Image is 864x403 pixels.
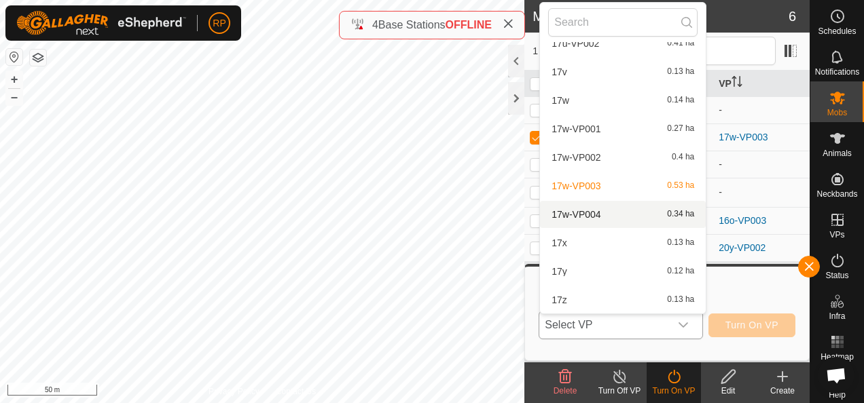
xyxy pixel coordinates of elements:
[823,149,852,157] span: Animals
[719,132,768,142] a: 17w-VP003
[552,267,567,276] span: 17y
[552,210,600,219] span: 17w-VP004
[540,115,706,142] li: 17w-VP001
[647,385,701,397] div: Turn On VP
[667,181,694,191] span: 0.53 ha
[6,71,22,88] button: +
[667,267,694,276] span: 0.12 ha
[16,11,186,35] img: Gallagher Logo
[829,391,846,399] span: Help
[554,386,577,396] span: Delete
[829,231,844,239] span: VPs
[827,109,847,117] span: Mobs
[667,39,694,48] span: 0.41 ha
[540,258,706,285] li: 17y
[816,190,857,198] span: Neckbands
[372,19,378,31] span: 4
[667,210,694,219] span: 0.34 ha
[540,144,706,171] li: 17w-VP002
[725,320,778,330] span: Turn On VP
[540,30,706,57] li: 17u-VP002
[815,68,859,76] span: Notifications
[552,181,600,191] span: 17w-VP003
[667,124,694,134] span: 0.27 ha
[446,19,492,31] span: OFFLINE
[540,201,706,228] li: 17w-VP004
[708,313,795,337] button: Turn On VP
[829,312,845,320] span: Infra
[552,67,567,77] span: 17v
[825,271,848,280] span: Status
[276,385,316,398] a: Contact Us
[670,311,697,339] div: dropdown trigger
[713,71,810,97] th: VP
[667,238,694,248] span: 0.13 ha
[755,385,810,397] div: Create
[540,58,706,85] li: 17v
[552,39,599,48] span: 17u-VP002
[667,295,694,305] span: 0.13 ha
[540,87,706,114] li: 17w
[818,357,854,394] div: Open chat
[552,295,567,305] span: 17z
[732,78,742,89] p-sorticon: Activate to sort
[6,49,22,65] button: Reset Map
[713,178,810,207] td: -
[213,16,226,31] span: RP
[533,44,611,58] span: 1 selected
[701,385,755,397] div: Edit
[713,151,810,178] td: -
[713,96,810,123] td: -
[552,238,567,248] span: 17x
[821,353,854,361] span: Heatmap
[540,286,706,313] li: 17z
[552,96,569,105] span: 17w
[378,19,446,31] span: Base Stations
[552,153,600,162] span: 17w-VP002
[667,96,694,105] span: 0.14 ha
[540,229,706,256] li: 17x
[789,6,796,26] span: 6
[667,67,694,77] span: 0.13 ha
[548,8,698,37] input: Search
[533,8,789,24] h2: Mobs
[6,89,22,105] button: –
[552,124,600,134] span: 17w-VP001
[818,27,856,35] span: Schedules
[30,50,46,66] button: Map Layers
[209,385,259,398] a: Privacy Policy
[719,215,766,226] a: 16o-VP003
[539,311,669,339] span: Select VP
[672,153,694,162] span: 0.4 ha
[540,172,706,199] li: 17w-VP003
[719,242,766,253] a: 20y-VP002
[592,385,647,397] div: Turn Off VP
